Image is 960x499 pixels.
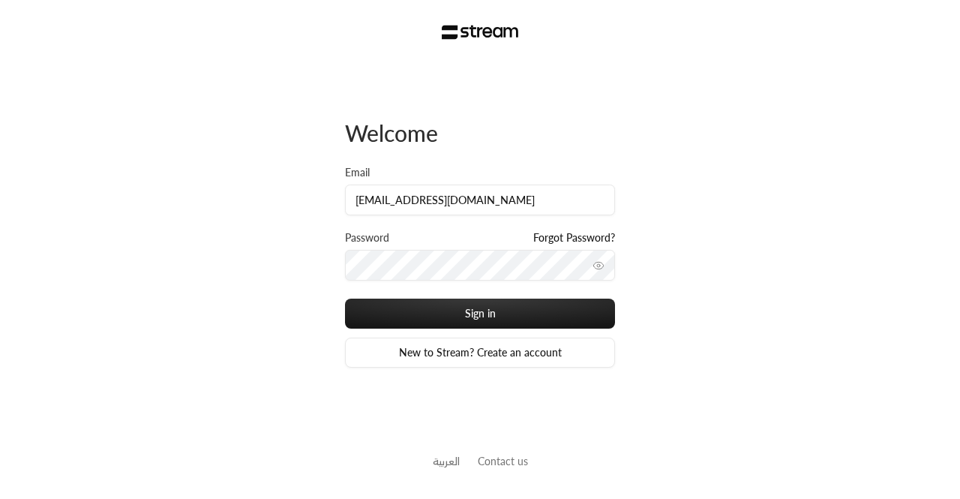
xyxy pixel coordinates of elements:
[345,338,615,368] a: New to Stream? Create an account
[433,447,460,475] a: العربية
[345,299,615,329] button: Sign in
[478,455,528,467] a: Contact us
[533,230,615,245] a: Forgot Password?
[345,119,438,146] span: Welcome
[345,165,370,180] label: Email
[478,453,528,469] button: Contact us
[345,230,389,245] label: Password
[586,254,610,278] button: toggle password visibility
[442,25,519,40] img: Stream Logo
